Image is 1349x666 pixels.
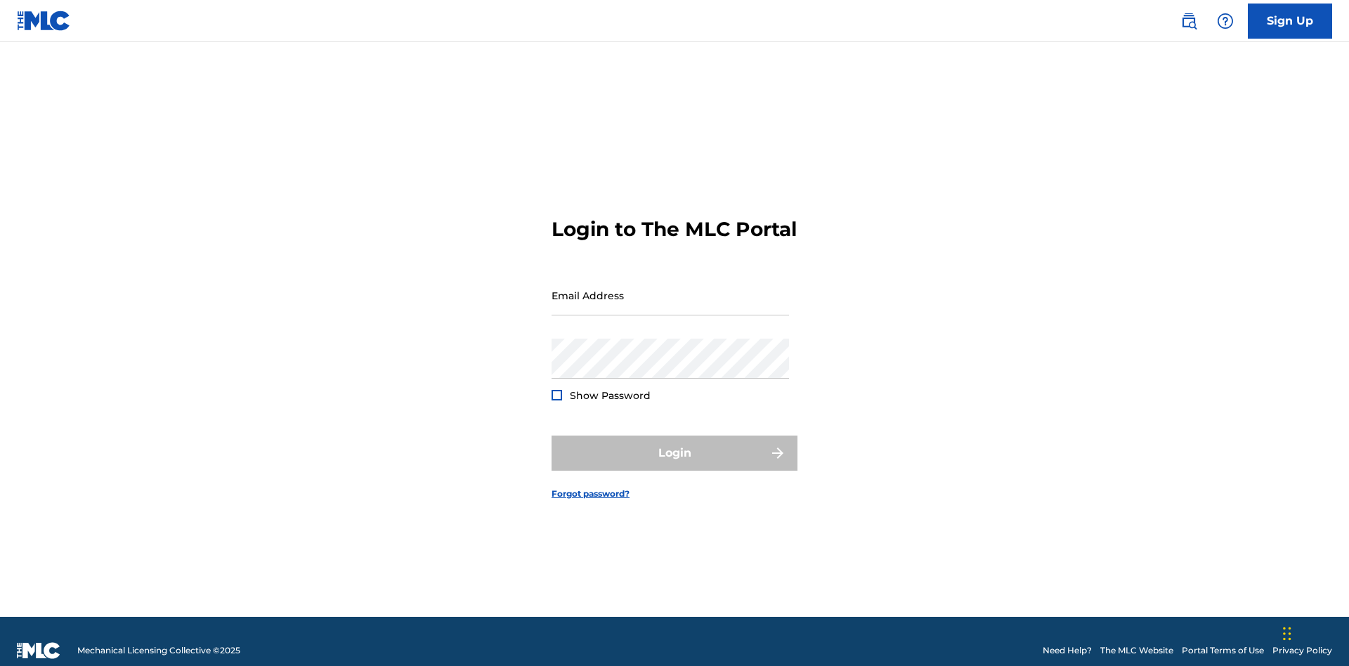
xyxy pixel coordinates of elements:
[77,644,240,657] span: Mechanical Licensing Collective © 2025
[17,642,60,659] img: logo
[1211,7,1239,35] div: Help
[1175,7,1203,35] a: Public Search
[1182,644,1264,657] a: Portal Terms of Use
[1279,599,1349,666] iframe: Chat Widget
[1100,644,1173,657] a: The MLC Website
[17,11,71,31] img: MLC Logo
[552,217,797,242] h3: Login to The MLC Portal
[1283,613,1291,655] div: Drag
[1217,13,1234,30] img: help
[1043,644,1092,657] a: Need Help?
[1248,4,1332,39] a: Sign Up
[552,488,630,500] a: Forgot password?
[570,389,651,402] span: Show Password
[1272,644,1332,657] a: Privacy Policy
[1180,13,1197,30] img: search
